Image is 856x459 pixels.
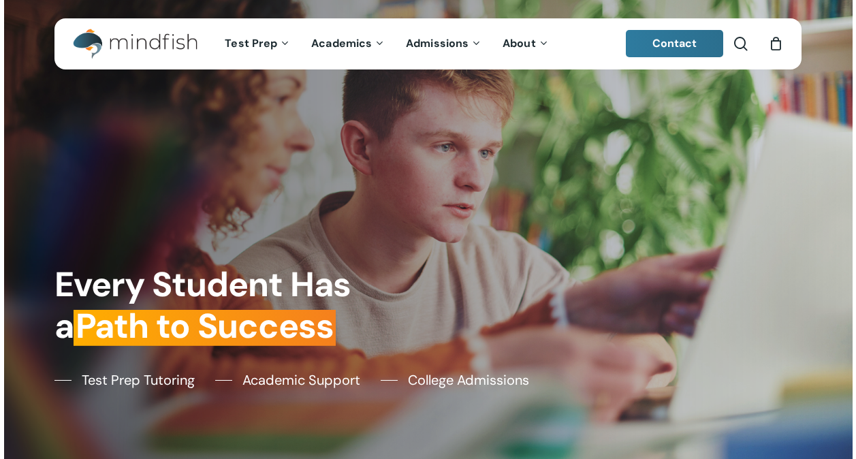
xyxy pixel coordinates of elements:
[242,370,360,390] span: Academic Support
[215,38,301,50] a: Test Prep
[396,38,492,50] a: Admissions
[74,304,336,349] em: Path to Success
[215,370,360,390] a: Academic Support
[54,264,420,347] h1: Every Student Has a
[406,36,469,50] span: Admissions
[54,18,802,69] header: Main Menu
[503,36,536,50] span: About
[626,30,724,57] a: Contact
[82,370,195,390] span: Test Prep Tutoring
[54,370,195,390] a: Test Prep Tutoring
[215,18,559,69] nav: Main Menu
[652,36,697,50] span: Contact
[408,370,529,390] span: College Admissions
[225,36,277,50] span: Test Prep
[301,38,396,50] a: Academics
[492,38,560,50] a: About
[381,370,529,390] a: College Admissions
[311,36,372,50] span: Academics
